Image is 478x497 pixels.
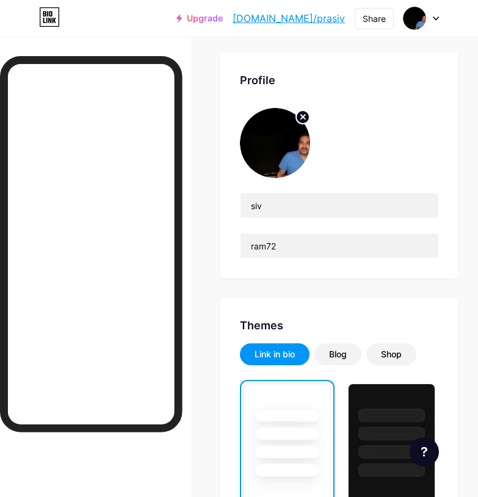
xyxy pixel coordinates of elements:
[329,348,347,360] div: Blog
[241,234,438,258] input: Bio
[233,11,345,26] a: [DOMAIN_NAME]/prasiv
[381,348,402,360] div: Shop
[363,12,386,25] div: Share
[240,72,439,88] div: Profile
[240,108,310,178] img: pra siv
[176,13,223,23] a: Upgrade
[403,7,426,30] img: pra siv
[255,348,295,360] div: Link in bio
[241,193,438,218] input: Name
[240,317,439,334] div: Themes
